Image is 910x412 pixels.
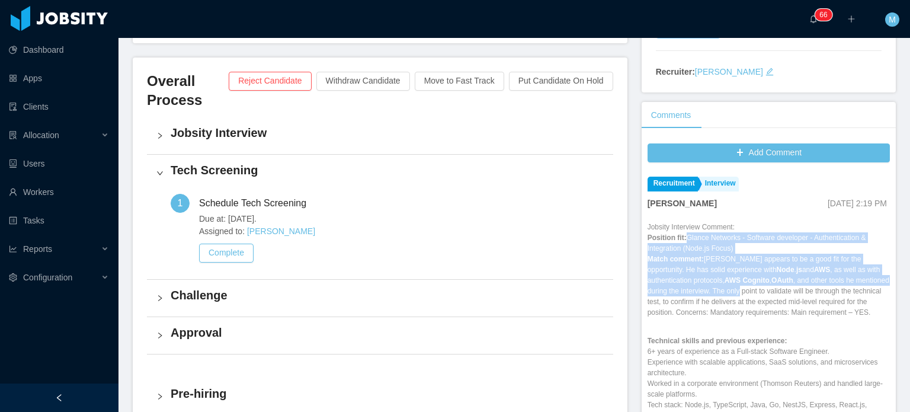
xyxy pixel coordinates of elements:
strong: [PERSON_NAME] [648,199,717,208]
strong: Position fit: [648,234,687,242]
strong: Recruiter: [656,67,695,76]
span: Configuration [23,273,72,282]
p: 6 [824,9,828,21]
strong: js [796,266,802,274]
i: icon: bell [809,15,818,23]
h4: Approval [171,324,604,341]
h4: Jobsity Interview [171,124,604,141]
p: 6 [819,9,824,21]
i: icon: edit [765,68,774,76]
span: 1 [178,198,183,208]
span: [DATE] 2:19 PM [828,199,887,208]
strong: Node [777,266,794,274]
div: Comments [642,102,701,129]
i: icon: line-chart [9,245,17,253]
a: icon: robotUsers [9,152,109,175]
strong: OAuth [771,276,793,285]
strong: Match comment: [648,255,704,263]
strong: AWS [814,266,830,274]
sup: 66 [815,9,832,21]
a: icon: profileTasks [9,209,109,232]
i: icon: right [156,170,164,177]
strong: AWS Cognito [725,276,770,285]
span: Allocation [23,130,59,140]
span: M [889,12,896,27]
h4: Tech Screening [171,162,604,178]
h3: Overall Process [147,72,229,110]
div: icon: rightTech Screening [147,155,613,191]
span: Reports [23,244,52,254]
a: Recruitment [648,177,698,191]
a: icon: auditClients [9,95,109,119]
i: icon: right [156,132,164,139]
button: Reject Candidate [229,72,311,91]
a: icon: pie-chartDashboard [9,38,109,62]
p: Glance Networks - Software developer - Authentication & Integration (Node.js Focus) [PERSON_NAME]... [648,232,890,318]
div: icon: rightChallenge [147,280,613,317]
button: Complete [199,244,254,263]
a: Complete [199,248,254,257]
button: Withdraw Candidate [316,72,410,91]
button: Put Candidate On Hold [509,72,613,91]
i: icon: right [156,393,164,400]
h4: Pre-hiring [171,385,604,402]
i: icon: right [156,332,164,339]
i: icon: solution [9,131,17,139]
div: icon: rightApproval [147,317,613,354]
i: icon: right [156,295,164,302]
h4: Challenge [171,287,604,304]
button: Move to Fast Track [415,72,504,91]
strong: Technical skills and previous experience: [648,337,787,345]
a: icon: userWorkers [9,180,109,204]
a: icon: appstoreApps [9,66,109,90]
a: [PERSON_NAME] [695,67,763,76]
span: Assigned to: [199,225,380,238]
button: icon: plusAdd Comment [648,143,890,162]
i: icon: setting [9,273,17,282]
a: Interview [699,177,739,191]
a: [PERSON_NAME] [247,226,315,236]
div: Schedule Tech Screening [199,194,316,213]
div: icon: rightJobsity Interview [147,117,613,154]
i: icon: plus [847,15,855,23]
span: Due at: [DATE]. [199,213,380,225]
